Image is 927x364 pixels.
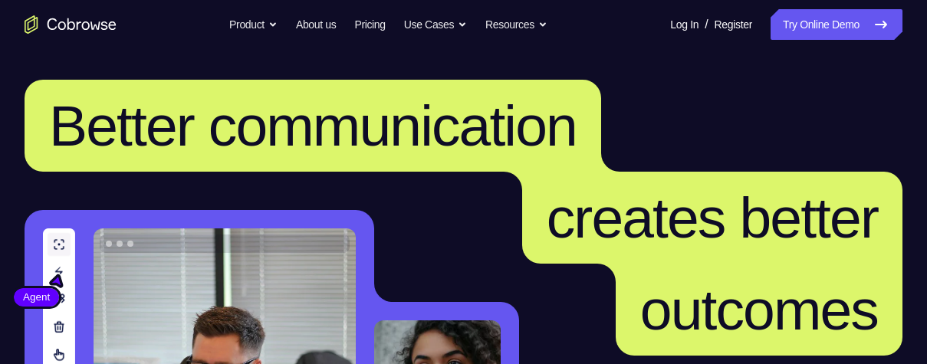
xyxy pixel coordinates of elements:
[49,93,577,158] span: Better communication
[670,9,699,40] a: Log In
[485,9,547,40] button: Resources
[715,9,752,40] a: Register
[640,277,878,342] span: outcomes
[354,9,385,40] a: Pricing
[25,15,117,34] a: Go to the home page
[705,15,708,34] span: /
[404,9,467,40] button: Use Cases
[296,9,336,40] a: About us
[547,185,878,250] span: creates better
[771,9,902,40] a: Try Online Demo
[229,9,278,40] button: Product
